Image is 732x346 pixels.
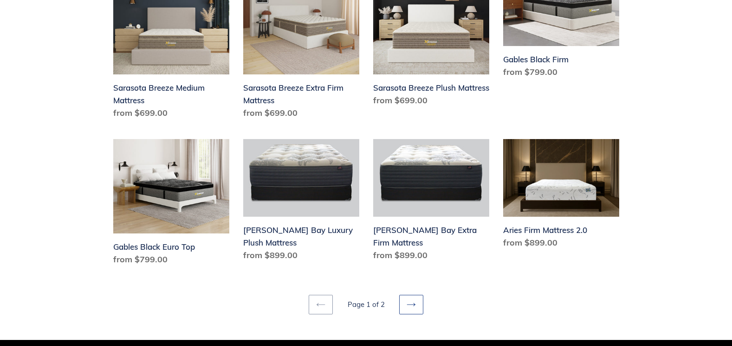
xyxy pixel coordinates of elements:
[113,139,229,269] a: Gables Black Euro Top
[335,299,397,310] li: Page 1 of 2
[243,139,359,265] a: Chadwick Bay Luxury Plush Mattress
[503,139,619,253] a: Aries Firm Mattress 2.0
[373,139,489,265] a: Chadwick Bay Extra Firm Mattress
